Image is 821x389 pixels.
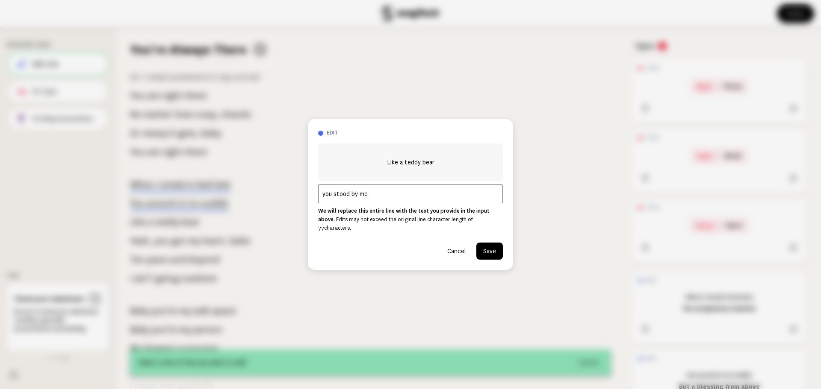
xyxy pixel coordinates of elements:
h3: edit [327,129,503,137]
input: Add your line edit here [318,184,503,203]
button: Cancel [440,243,473,260]
span: Edits may not exceed the original line character length of 77 characters. [318,216,473,231]
strong: We will replace this entire line with the text you provide in the input above. [318,208,490,222]
button: Save [476,243,503,260]
span: Like a teddy bear [387,157,434,167]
